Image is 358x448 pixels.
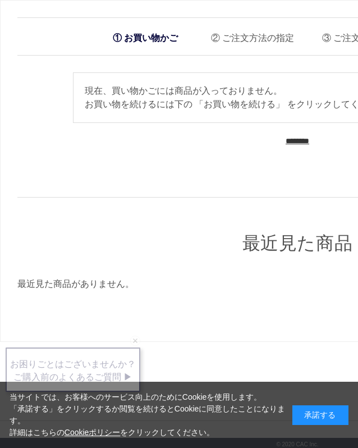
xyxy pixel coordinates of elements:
[10,391,292,438] div: 当サイトでは、お客様へのサービス向上のためにCookieを使用します。 「承諾する」をクリックするか閲覧を続けるとCookieに同意したことになります。 詳細はこちらの をクリックしてください。
[65,428,121,437] a: Cookieポリシー
[107,26,183,49] li: お買い物かご
[292,405,348,425] div: 承諾する
[203,24,294,47] li: ご注文方法の指定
